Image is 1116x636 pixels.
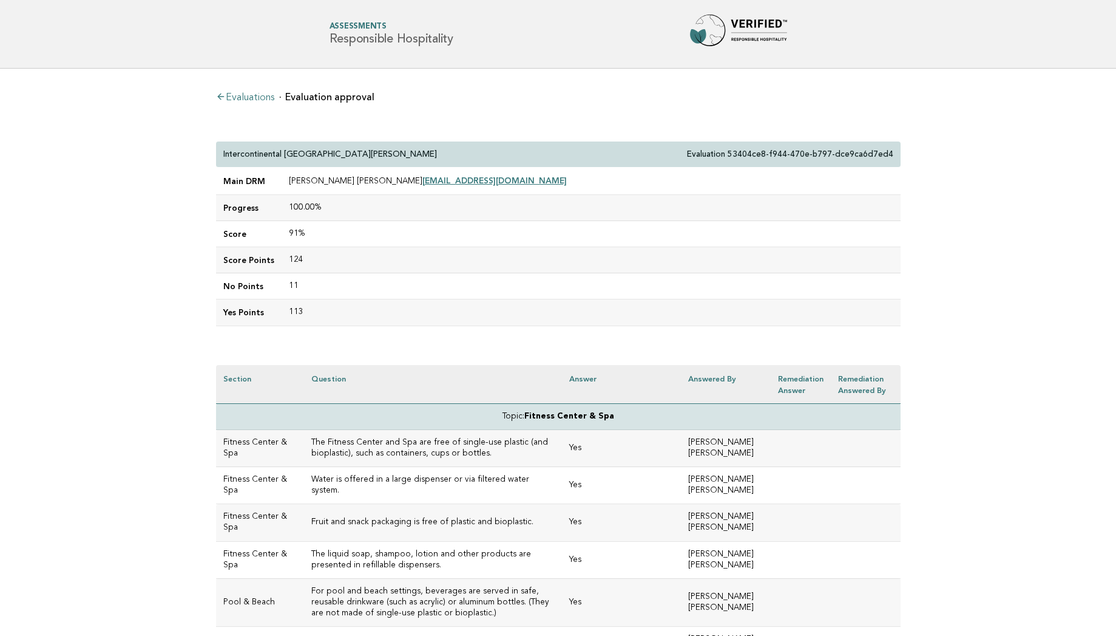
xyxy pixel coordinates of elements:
[562,430,681,467] td: Yes
[690,15,787,53] img: Forbes Travel Guide
[681,430,771,467] td: [PERSON_NAME] [PERSON_NAME]
[311,437,555,459] h3: The Fitness Center and Spa are free of single-use plastic (and bioplastic), such as containers, c...
[216,467,304,504] td: Fitness Center & Spa
[831,365,900,404] th: Remediation Answered by
[562,467,681,504] td: Yes
[681,365,771,404] th: Answered by
[216,578,304,626] td: Pool & Beach
[687,149,893,160] p: Evaluation 53404ce8-f944-470e-b797-dce9ca6d7ed4
[681,578,771,626] td: [PERSON_NAME] [PERSON_NAME]
[216,273,282,299] td: No Points
[304,365,562,404] th: Question
[422,176,567,185] a: [EMAIL_ADDRESS][DOMAIN_NAME]
[562,578,681,626] td: Yes
[216,504,304,541] td: Fitness Center & Spa
[562,504,681,541] td: Yes
[330,23,453,31] span: Assessments
[311,517,555,528] h3: Fruit and snack packaging is free of plastic and bioplastic.
[771,365,831,404] th: Remediation Answer
[216,430,304,467] td: Fitness Center & Spa
[311,474,555,496] h3: Water is offered in a large dispenser or via filtered water system.
[216,221,282,247] td: Score
[681,467,771,504] td: [PERSON_NAME] [PERSON_NAME]
[216,299,282,326] td: Yes Points
[216,541,304,578] td: Fitness Center & Spa
[311,549,555,571] h3: The liquid soap, shampoo, lotion and other products are presented in refillable dispensers.
[681,504,771,541] td: [PERSON_NAME] [PERSON_NAME]
[562,365,681,404] th: Answer
[282,273,901,299] td: 11
[282,168,901,195] td: [PERSON_NAME] [PERSON_NAME]
[223,149,437,160] p: Intercontinental [GEOGRAPHIC_DATA][PERSON_NAME]
[282,195,901,221] td: 100.00%
[311,586,555,619] h3: For pool and beach settings, beverages are served in safe, reusable drinkware (such as acrylic) o...
[216,168,282,195] td: Main DRM
[216,93,274,103] a: Evaluations
[681,541,771,578] td: [PERSON_NAME] [PERSON_NAME]
[216,403,901,429] td: Topic:
[282,299,901,326] td: 113
[562,541,681,578] td: Yes
[282,221,901,247] td: 91%
[216,247,282,273] td: Score Points
[279,92,374,102] li: Evaluation approval
[524,412,614,420] strong: Fitness Center & Spa
[282,247,901,273] td: 124
[216,195,282,221] td: Progress
[216,365,304,404] th: Section
[330,23,453,46] h1: Responsible Hospitality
